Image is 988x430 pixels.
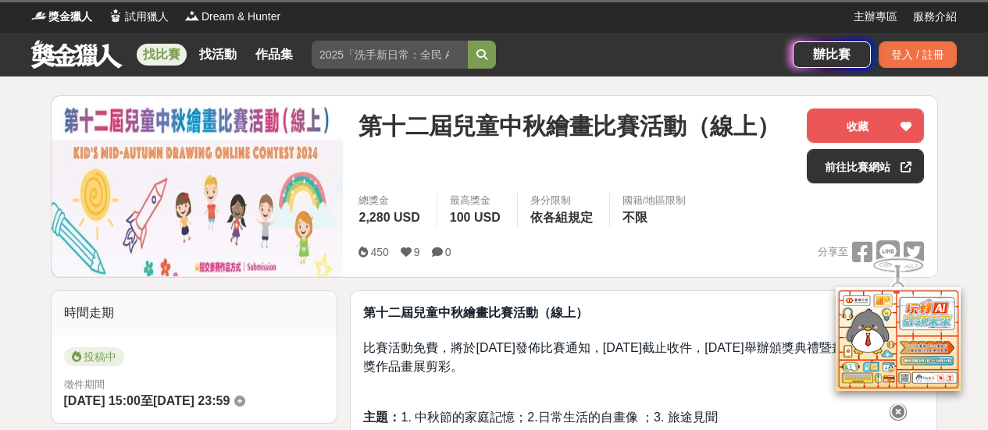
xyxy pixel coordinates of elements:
span: [DATE] 15:00 [64,394,141,407]
a: 找比賽 [137,44,187,66]
span: 1. 中秋節的家庭記憶；2.日常生活的自畫像 ；3. 旅途見聞 [363,410,717,424]
span: [DATE] 23:59 [153,394,230,407]
span: 總獎金 [358,193,423,208]
a: 找活動 [193,44,243,66]
a: Logo試用獵人 [108,9,169,25]
div: 登入 / 註冊 [879,41,957,68]
img: Logo [108,8,123,23]
span: 450 [370,246,388,258]
div: 國籍/地區限制 [622,193,687,208]
img: Logo [184,8,200,23]
span: Dream & Hunter [202,9,280,25]
button: 收藏 [807,108,924,143]
a: 主辦專區 [854,9,897,25]
strong: 主題： [363,410,401,424]
img: Logo [31,8,47,23]
input: 2025「洗手新日常：全民 ALL IN」洗手歌全台徵選 [312,41,468,69]
img: d2146d9a-e6f6-4337-9592-8cefde37ba6b.png [836,286,961,390]
a: 服務介紹 [913,9,957,25]
a: LogoDream & Hunter [184,9,280,25]
span: 投稿中 [64,347,124,366]
span: 依各組規定 [530,211,593,224]
span: 9 [414,246,420,258]
img: Cover Image [52,96,344,276]
span: 100 USD [450,211,501,224]
span: 試用獵人 [125,9,169,25]
a: Logo獎金獵人 [31,9,92,25]
strong: 第十二屆兒童中秋繪畫比賽活動（線上） [363,306,588,319]
span: 獎金獵人 [48,9,92,25]
span: 0 [445,246,451,258]
span: 最高獎金 [450,193,505,208]
span: 徵件期間 [64,378,105,390]
span: 不限 [622,211,647,224]
span: 2,280 USD [358,211,419,224]
span: 比賽活動免費，將於[DATE]發佈比賽通知，[DATE]截止收件，[DATE]舉辦頒獎典禮暨畫冊發佈會及獲獎作品畫展剪彩。 [363,341,918,373]
a: 前往比賽網站 [807,149,924,183]
span: 第十二屆兒童中秋繪畫比賽活動（線上） [358,108,780,144]
div: 身分限制 [530,193,597,208]
div: 時間走期 [52,291,337,335]
a: 辦比賽 [793,41,871,68]
span: 至 [141,394,153,407]
span: 分享至 [818,240,848,264]
a: 作品集 [249,44,299,66]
